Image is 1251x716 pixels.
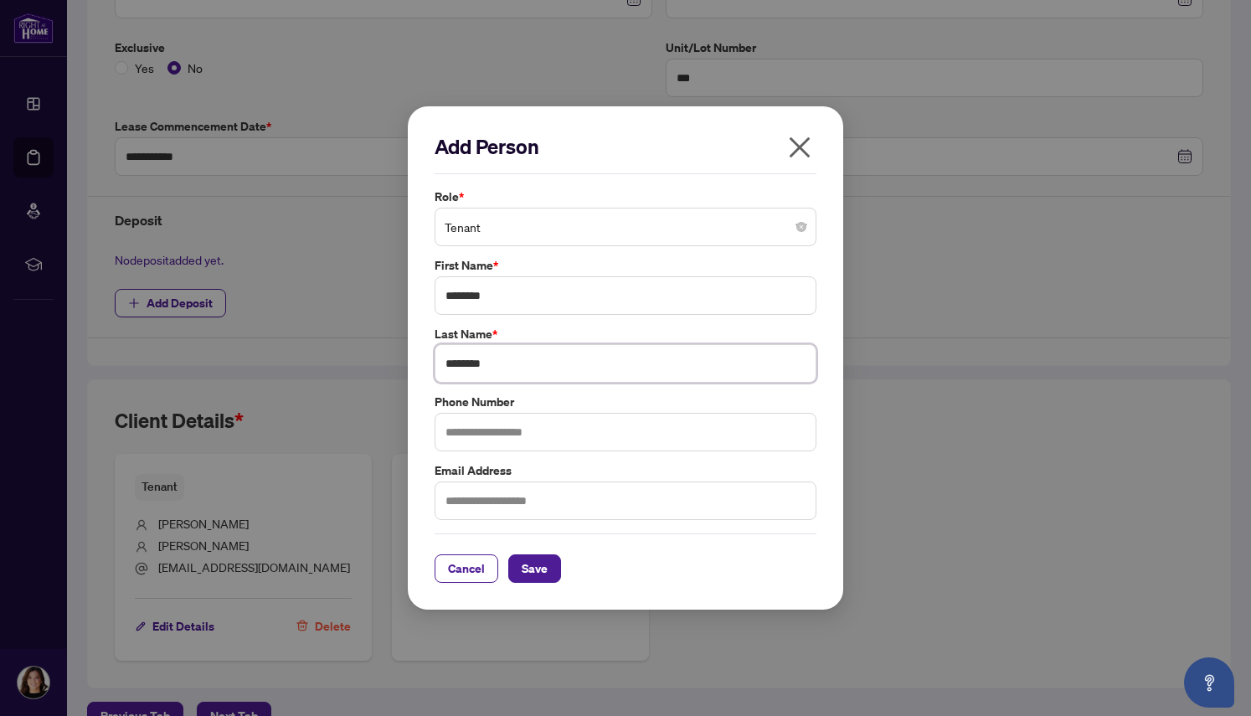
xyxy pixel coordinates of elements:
[435,256,816,275] label: First Name
[522,555,548,582] span: Save
[1184,657,1234,708] button: Open asap
[435,461,816,480] label: Email Address
[448,555,485,582] span: Cancel
[435,325,816,343] label: Last Name
[786,134,813,161] span: close
[435,554,498,583] button: Cancel
[508,554,561,583] button: Save
[435,133,816,160] h2: Add Person
[445,211,806,243] span: Tenant
[435,188,816,206] label: Role
[435,393,816,411] label: Phone Number
[796,222,806,232] span: close-circle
